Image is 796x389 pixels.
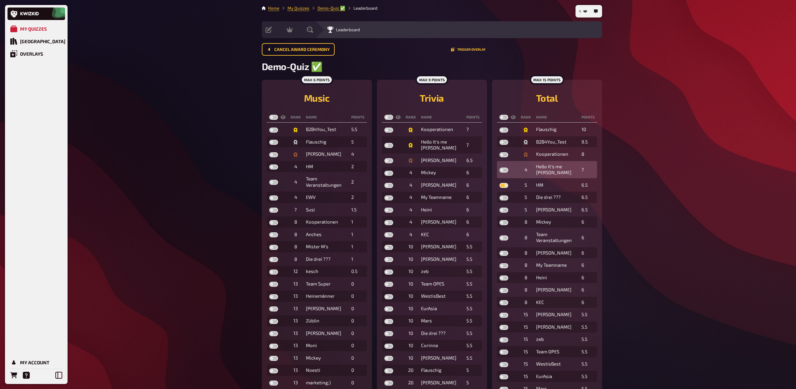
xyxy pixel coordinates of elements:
div: My Account [20,360,49,365]
td: 5.5 [464,315,482,326]
td: 7 [464,124,482,135]
td: 10 [403,315,418,326]
td: 8 [288,229,303,240]
td: 4 [349,149,367,160]
li: Demo-Quiz ✅​ [309,5,345,11]
div: Susi [306,207,346,213]
a: Quiz Library [8,35,65,48]
div: Team OPES [536,349,576,355]
td: 13 [288,377,303,388]
td: 8 [518,284,534,296]
div: Team Veranstaltungen [536,231,576,244]
td: 8 [288,216,303,228]
div: My Teamname [536,262,576,268]
td: 15 [518,371,534,382]
td: 5 [518,179,534,191]
td: 10 [403,340,418,351]
span: Demo-Quiz ✅​ [262,61,322,72]
div: Hello It's me [PERSON_NAME] [536,164,576,176]
td: 0 [349,328,367,339]
div: Die drei ??? [536,194,576,200]
div: KEC [421,231,461,238]
td: 4 [288,161,303,172]
div: WestisBest [421,293,461,299]
td: 0 [349,352,367,364]
td: 6 [464,216,482,228]
button: Trigger Overlay [451,48,485,51]
td: 5.5 [464,290,482,302]
div: Flauschig [421,367,461,373]
div: Moni [306,342,346,349]
div: B2B4You_Test [536,139,576,145]
td: 5 [464,365,482,376]
div: My Teamname [421,194,461,200]
th: Rank [403,112,418,123]
td: 7 [288,204,303,215]
div: Heinemänner [306,293,346,299]
td: 4 [288,173,303,190]
th: Name [303,112,349,123]
li: Leaderboard [345,5,378,11]
td: 6.5 [579,192,597,203]
div: [PERSON_NAME] [536,250,576,256]
a: My Account [8,356,65,369]
td: 2 [349,192,367,203]
th: points [349,112,367,123]
td: 4 [403,216,418,228]
td: 5 [349,136,367,148]
div: Mickey [536,219,576,225]
td: 6 [464,192,482,203]
td: 1 [349,229,367,240]
div: max 6 points [300,75,333,85]
span: 1 [579,10,581,13]
td: 4 [403,192,418,203]
td: 10 [403,352,418,364]
div: [PERSON_NAME] [536,287,576,293]
td: 10 [579,124,597,135]
td: 8 [288,241,303,252]
td: 6 [579,216,597,228]
td: 1 [349,241,367,252]
span: Leaderboard [336,27,360,32]
div: Noesti [306,367,346,373]
td: 0 [349,340,367,351]
td: 10 [403,266,418,277]
div: [PERSON_NAME] [421,256,461,262]
td: 4 [403,167,418,178]
div: EurAsia [536,373,576,380]
td: 0.5 [349,266,367,277]
div: Mister M's [306,244,346,250]
div: Flauschig [306,139,346,145]
div: Die drei ??? [421,330,461,336]
td: 0 [349,377,367,388]
div: [PERSON_NAME] [421,355,461,361]
td: 5.5 [464,266,482,277]
td: 4 [288,192,303,203]
td: 1.5 [349,204,367,215]
td: 10 [403,241,418,252]
a: Help [20,369,33,381]
a: Home [268,6,279,11]
td: 0 [349,303,367,314]
td: 5.5 [464,303,482,314]
td: 13 [288,365,303,376]
td: 8 [518,297,534,308]
td: 5.5 [579,371,597,382]
div: [PERSON_NAME] [536,324,576,330]
td: 4 [403,204,418,215]
div: [PERSON_NAME] [306,330,346,336]
td: 8 [518,247,534,259]
div: [PERSON_NAME] [536,207,576,213]
td: 6 [579,260,597,271]
th: Name [534,112,579,123]
div: [PERSON_NAME] [536,311,576,318]
a: Orders [8,369,20,381]
div: Overlays [20,51,43,57]
td: 5 [464,377,482,388]
td: 13 [288,340,303,351]
td: 5.5 [464,328,482,339]
td: 0 [349,278,367,290]
td: 0 [349,290,367,302]
div: Kooperationen [306,219,346,225]
th: Rank [288,112,303,123]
